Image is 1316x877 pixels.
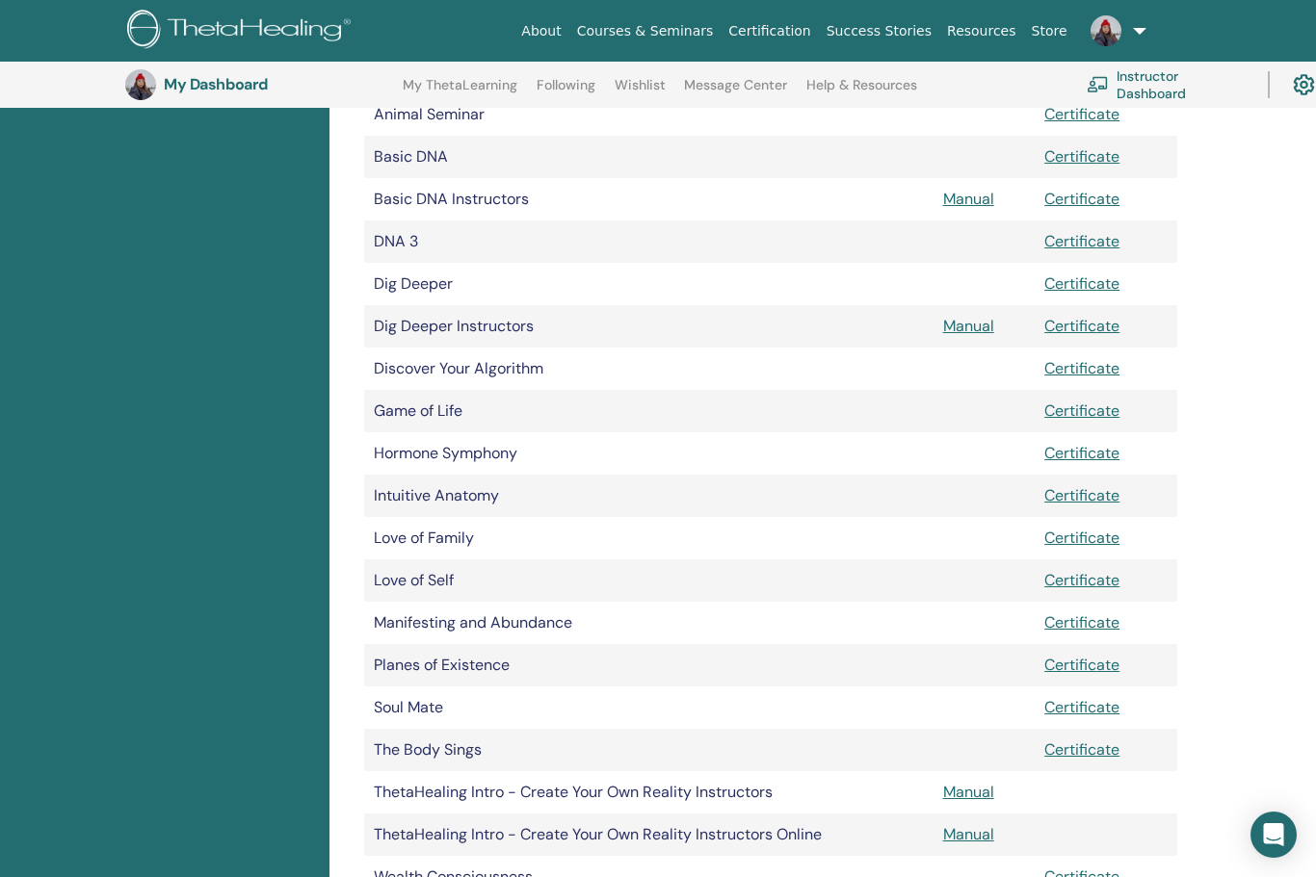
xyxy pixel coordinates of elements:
[1293,69,1315,101] img: cog.svg
[943,189,994,209] a: Manual
[1044,189,1119,209] a: Certificate
[1024,13,1075,49] a: Store
[1044,316,1119,336] a: Certificate
[1087,64,1245,106] a: Instructor Dashboard
[364,729,934,771] td: The Body Sings
[364,644,934,686] td: Planes of Existence
[364,348,934,390] td: Discover Your Algorithm
[403,77,517,108] a: My ThetaLearning
[684,77,787,108] a: Message Center
[1044,400,1119,421] a: Certificate
[1044,273,1119,294] a: Certificate
[364,432,934,475] td: Hormone Symphony
[164,75,356,93] h3: My Dashboard
[364,771,934,813] td: ThetaHealing Intro - Create Your Own Reality Instructors
[364,220,934,263] td: DNA 3
[1044,528,1119,548] a: Certificate
[615,77,666,108] a: Wishlist
[364,263,934,305] td: Dig Deeper
[364,305,934,348] td: Dig Deeper Instructors
[1044,655,1119,675] a: Certificate
[1087,76,1109,92] img: chalkboard-teacher.svg
[721,13,818,49] a: Certification
[1044,358,1119,378] a: Certificate
[364,136,934,178] td: Basic DNA
[806,77,917,108] a: Help & Resources
[364,559,934,602] td: Love of Self
[1044,146,1119,167] a: Certificate
[364,390,934,432] td: Game of Life
[1044,697,1119,717] a: Certificate
[943,824,994,844] a: Manual
[569,13,722,49] a: Courses & Seminars
[939,13,1024,49] a: Resources
[364,813,934,856] td: ThetaHealing Intro - Create Your Own Reality Instructors Online
[1044,104,1119,124] a: Certificate
[364,517,934,559] td: Love of Family
[1091,15,1121,46] img: default.jpg
[364,93,934,136] td: Animal Seminar
[364,475,934,517] td: Intuitive Anatomy
[364,178,934,220] td: Basic DNA Instructors
[364,686,934,729] td: Soul Mate
[537,77,595,108] a: Following
[127,10,357,53] img: logo.png
[364,602,934,644] td: Manifesting and Abundance
[125,69,156,100] img: default.jpg
[819,13,939,49] a: Success Stories
[943,316,994,336] a: Manual
[1044,443,1119,463] a: Certificate
[1250,812,1297,858] div: Open Intercom Messenger
[1044,485,1119,505] a: Certificate
[513,13,568,49] a: About
[1044,739,1119,760] a: Certificate
[1044,231,1119,251] a: Certificate
[1044,570,1119,590] a: Certificate
[943,782,994,802] a: Manual
[1044,612,1119,632] a: Certificate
